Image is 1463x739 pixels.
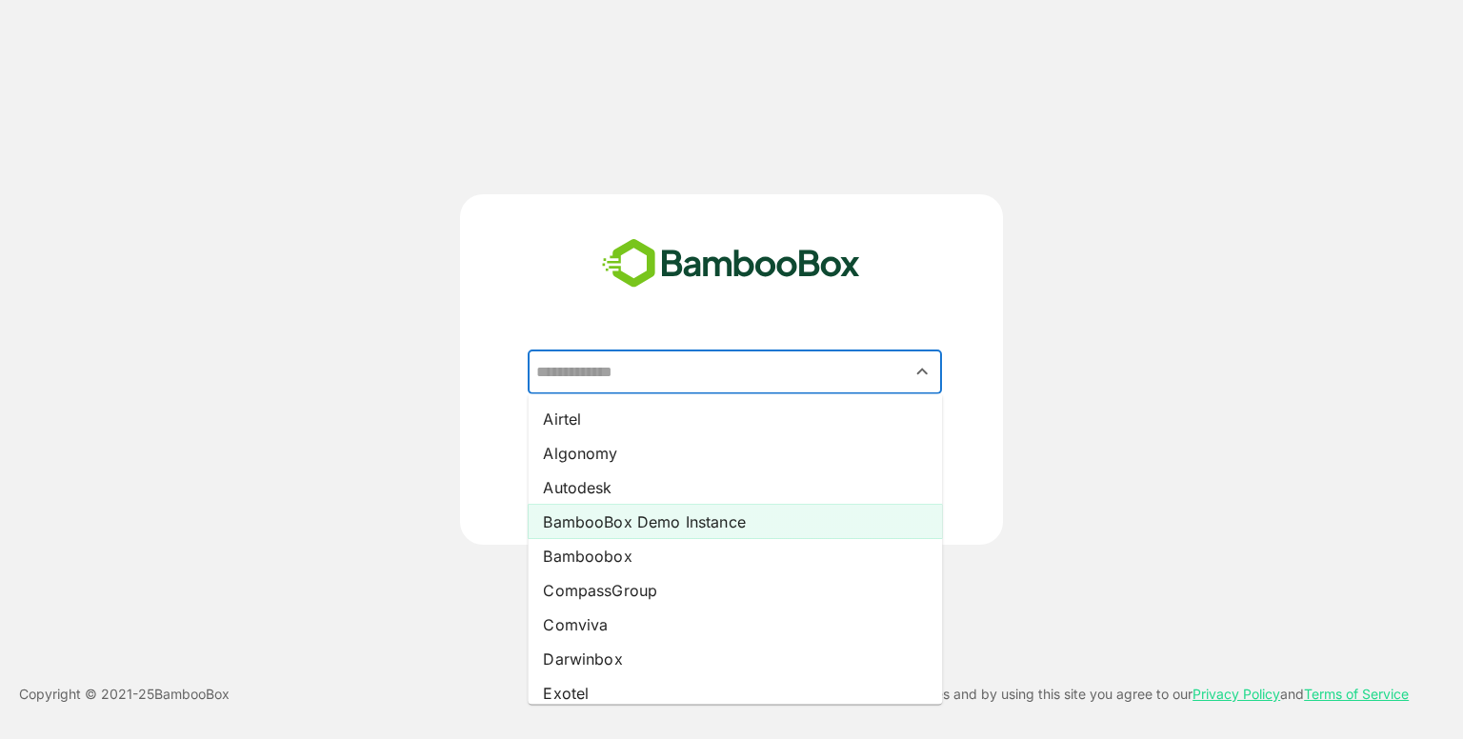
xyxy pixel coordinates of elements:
[528,436,942,470] li: Algonomy
[528,470,942,505] li: Autodesk
[528,402,942,436] li: Airtel
[528,642,942,676] li: Darwinbox
[528,573,942,608] li: CompassGroup
[591,232,871,295] img: bamboobox
[528,676,942,710] li: Exotel
[814,683,1409,706] p: This site uses cookies and by using this site you agree to our and
[528,539,942,573] li: Bamboobox
[1304,686,1409,702] a: Terms of Service
[910,359,935,385] button: Close
[19,683,230,706] p: Copyright © 2021- 25 BambooBox
[528,505,942,539] li: BambooBox Demo Instance
[1192,686,1280,702] a: Privacy Policy
[528,608,942,642] li: Comviva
